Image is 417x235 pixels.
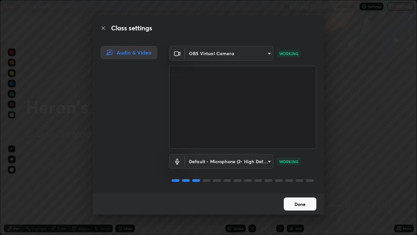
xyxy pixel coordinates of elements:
[284,197,316,211] button: Done
[185,154,273,169] div: OBS Virtual Camera
[101,46,157,59] div: Audio & Video
[279,159,298,164] p: WORKING
[279,51,298,56] p: WORKING
[185,46,273,61] div: OBS Virtual Camera
[111,23,152,33] h2: Class settings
